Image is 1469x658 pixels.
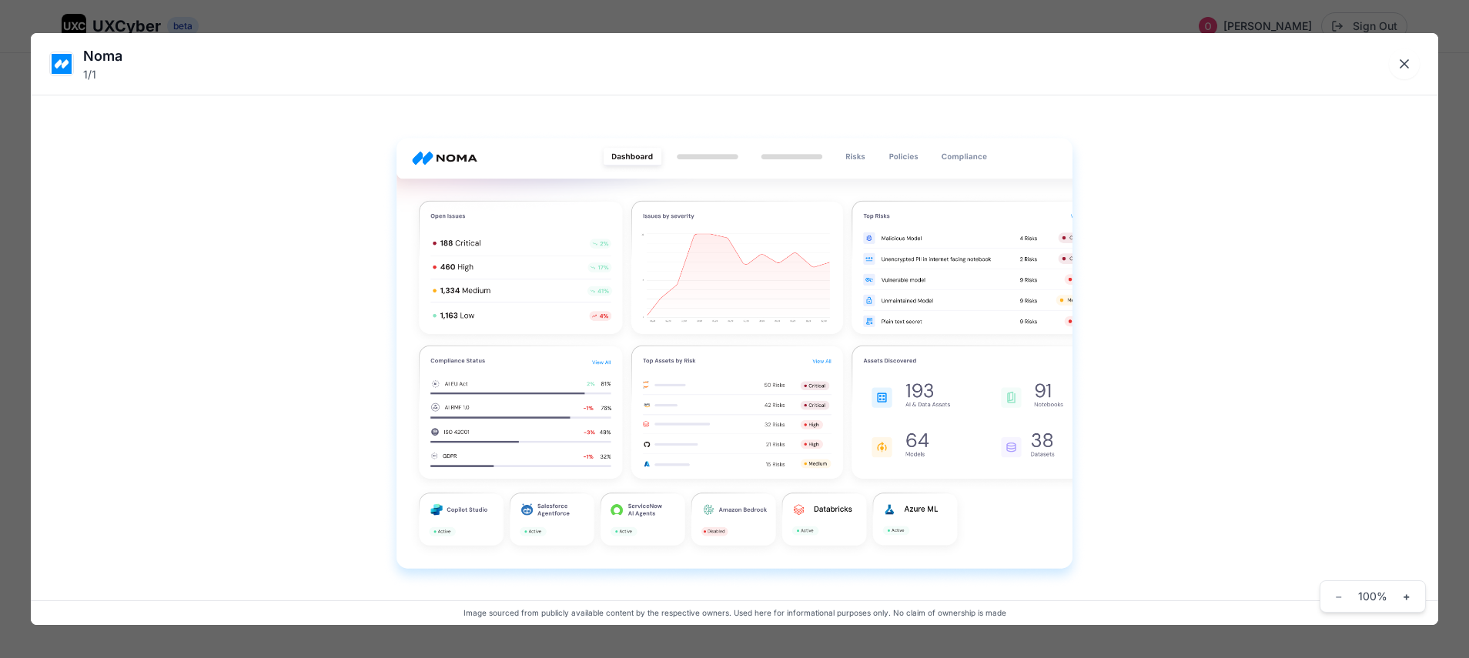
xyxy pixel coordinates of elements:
[1330,587,1348,606] button: Zoom out
[1397,587,1416,606] button: Zoom in
[1403,589,1410,604] span: +
[1354,589,1391,604] span: 100 %
[31,600,1438,625] div: Image sourced from publicly available content by the respective owners. Used here for information...
[83,67,122,82] div: 1 / 1
[1335,589,1343,604] span: −
[83,45,122,67] div: Noma
[383,132,1086,588] img: Noma image 1
[1389,48,1420,79] button: Close lightbox
[50,52,73,75] img: Noma logo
